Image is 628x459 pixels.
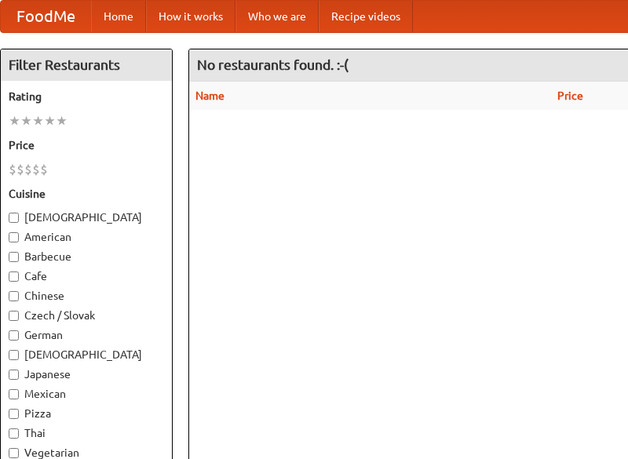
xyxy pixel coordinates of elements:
li: $ [9,161,16,178]
label: German [9,327,164,343]
input: [DEMOGRAPHIC_DATA] [9,350,19,360]
a: How it works [146,1,235,32]
a: Recipe videos [319,1,413,32]
label: Pizza [9,406,164,421]
a: FoodMe [1,1,91,32]
input: Vegetarian [9,448,19,458]
label: Cafe [9,268,164,284]
li: $ [16,161,24,178]
a: Home [91,1,146,32]
li: ★ [56,112,68,129]
input: Cafe [9,271,19,282]
li: $ [24,161,32,178]
li: $ [40,161,48,178]
label: [DEMOGRAPHIC_DATA] [9,347,164,362]
label: Chinese [9,288,164,304]
a: Name [195,89,225,102]
label: Japanese [9,366,164,382]
input: Czech / Slovak [9,311,19,321]
input: Chinese [9,291,19,301]
li: ★ [20,112,32,129]
label: Barbecue [9,249,164,264]
a: Price [557,89,583,102]
input: Barbecue [9,252,19,262]
input: Japanese [9,370,19,380]
a: Who we are [235,1,319,32]
li: $ [32,161,40,178]
li: ★ [32,112,44,129]
h5: Rating [9,89,164,104]
label: American [9,229,164,245]
h5: Cuisine [9,186,164,202]
h4: Filter Restaurants [1,49,172,81]
input: Mexican [9,389,19,399]
ng-pluralize: No restaurants found. :-( [197,57,349,72]
input: German [9,330,19,341]
label: Czech / Slovak [9,308,164,323]
label: Mexican [9,386,164,402]
input: Thai [9,428,19,439]
h5: Price [9,137,164,153]
input: American [9,232,19,242]
label: [DEMOGRAPHIC_DATA] [9,209,164,225]
li: ★ [9,112,20,129]
input: Pizza [9,409,19,419]
li: ★ [44,112,56,129]
input: [DEMOGRAPHIC_DATA] [9,213,19,223]
label: Thai [9,425,164,441]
